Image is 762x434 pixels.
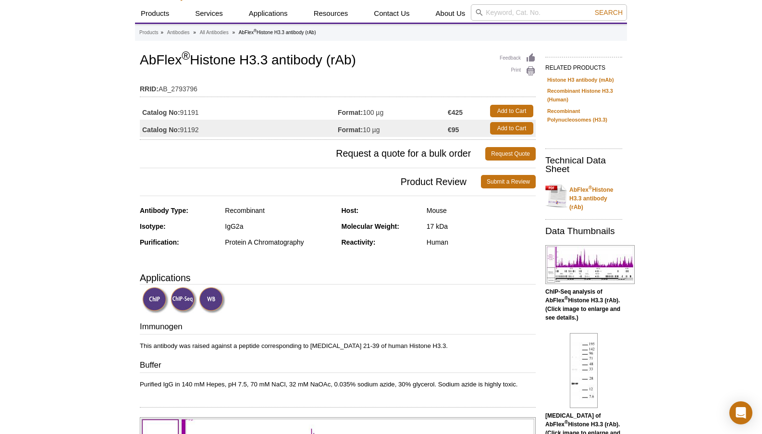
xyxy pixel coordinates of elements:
a: Print [500,66,536,76]
span: Search [595,9,623,16]
p: (Click image to enlarge and see details.) [545,287,622,322]
td: 91192 [140,120,338,137]
li: » [160,30,163,35]
strong: Molecular Weight: [342,223,399,230]
a: All Antibodies [200,28,229,37]
a: Resources [308,4,354,23]
a: Antibodies [167,28,190,37]
img: ChIP-Seq Validated [171,287,197,313]
a: Products [139,28,158,37]
td: 10 µg [338,120,448,137]
strong: Isotype: [140,223,166,230]
h3: Immunogen [140,321,536,335]
sup: ® [589,185,592,190]
img: AbFlex<sup>®</sup> Histone H3.3 (rAb) tested by ChIP-Seq. [545,245,635,284]
strong: Format: [338,108,363,117]
div: Open Intercom Messenger [729,401,752,424]
a: Recombinant Polynucleosomes (H3.3) [547,107,620,124]
a: Products [135,4,175,23]
strong: Host: [342,207,359,214]
sup: ® [565,296,568,301]
div: Human [427,238,536,247]
b: [MEDICAL_DATA] of AbFlex Histone H3.3 (rAb). [545,412,620,428]
p: Purified IgG in 140 mM Hepes, pH 7.5, 70 mM NaCl, 32 mM NaOAc, 0.035% sodium azide, 30% glycerol.... [140,380,536,389]
h3: Applications [140,271,536,285]
a: Contact Us [368,4,415,23]
h1: AbFlex Histone H3.3 antibody (rAb) [140,53,536,69]
sup: ® [254,28,257,33]
a: Submit a Review [481,175,536,188]
a: About Us [430,4,471,23]
a: Request Quote [485,147,536,161]
div: IgG2a [225,222,334,231]
h2: RELATED PRODUCTS [545,57,622,74]
h2: Data Thumbnails [545,227,622,236]
a: Services [189,4,229,23]
strong: Purification: [140,238,179,246]
button: Search [592,8,626,17]
div: 17 kDa [427,222,536,231]
img: AbFlex<sup>®</sup> Histone H3.3 (rAb) tested by Western Blot. [570,333,598,408]
div: Recombinant [225,206,334,215]
td: 100 µg [338,102,448,120]
strong: Format: [338,125,363,134]
strong: Catalog No: [142,108,180,117]
a: Add to Cart [490,105,533,117]
a: Applications [243,4,294,23]
a: Recombinant Histone H3.3 (Human) [547,87,620,104]
li: » [232,30,235,35]
div: Protein A Chromatography [225,238,334,247]
strong: €425 [448,108,463,117]
h2: Technical Data Sheet [545,156,622,174]
a: Add to Cart [490,122,533,135]
div: Mouse [427,206,536,215]
h3: Buffer [140,360,536,373]
sup: ® [182,50,190,62]
input: Keyword, Cat. No. [471,4,627,21]
li: AbFlex Histone H3.3 antibody (rAb) [239,30,316,35]
strong: Reactivity: [342,238,376,246]
strong: Antibody Type: [140,207,188,214]
p: This antibody was raised against a peptide corresponding to [MEDICAL_DATA] 21-39 of human Histone... [140,342,536,350]
td: 91191 [140,102,338,120]
sup: ® [565,420,568,425]
strong: Catalog No: [142,125,180,134]
a: AbFlex®Histone H3.3 antibody (rAb) [545,180,622,211]
a: Histone H3 antibody (mAb) [547,75,614,84]
b: ChIP-Seq analysis of AbFlex Histone H3.3 (rAb). [545,288,620,304]
li: » [193,30,196,35]
strong: RRID: [140,85,159,93]
strong: €95 [448,125,459,134]
img: Western Blot Validated [199,287,225,313]
td: AB_2793796 [140,79,536,94]
span: Product Review [140,175,481,188]
img: ChIP Validated [142,287,169,313]
span: Request a quote for a bulk order [140,147,485,161]
a: Feedback [500,53,536,63]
